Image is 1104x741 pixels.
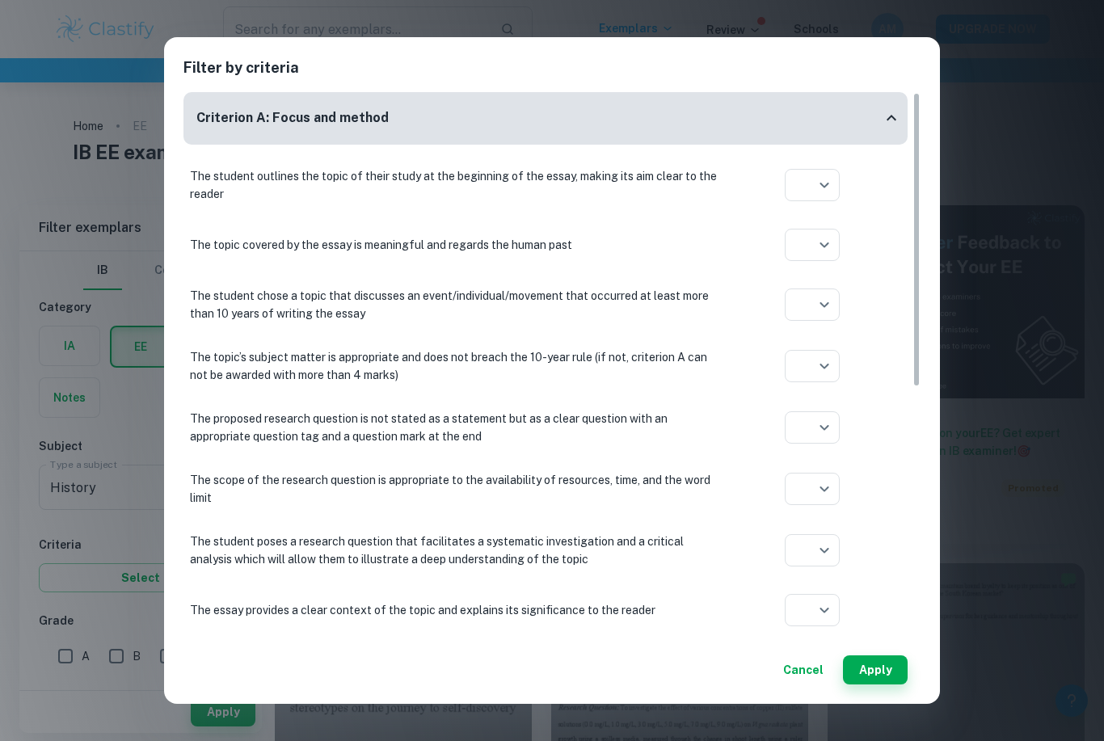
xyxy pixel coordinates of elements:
p: The student outlines the topic of their study at the beginning of the essay, making its aim clear... [190,167,723,203]
button: Apply [843,655,908,684]
h2: Filter by criteria [183,57,921,92]
p: The proposed research question is not stated as a statement but as a clear question with an appro... [190,410,723,445]
p: The student chose a topic that discusses an event/individual/movement that occurred at least more... [190,287,723,322]
p: The topic covered by the essay is meaningful and regards the human past [190,236,723,254]
p: The student poses a research question that facilitates a systematic investigation and a critical ... [190,533,723,568]
p: The essay provides a clear context of the topic and explains its significance to the reader [190,601,723,619]
h6: Criterion A: Focus and method [196,108,389,128]
div: Criterion A: Focus and method [183,92,908,145]
p: The topic’s subject matter is appropriate and does not breach the 10-year rule (if not, criterion... [190,348,723,384]
button: Cancel [777,655,830,684]
p: The scope of the research question is appropriate to the availability of resources, time, and the... [190,471,723,507]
